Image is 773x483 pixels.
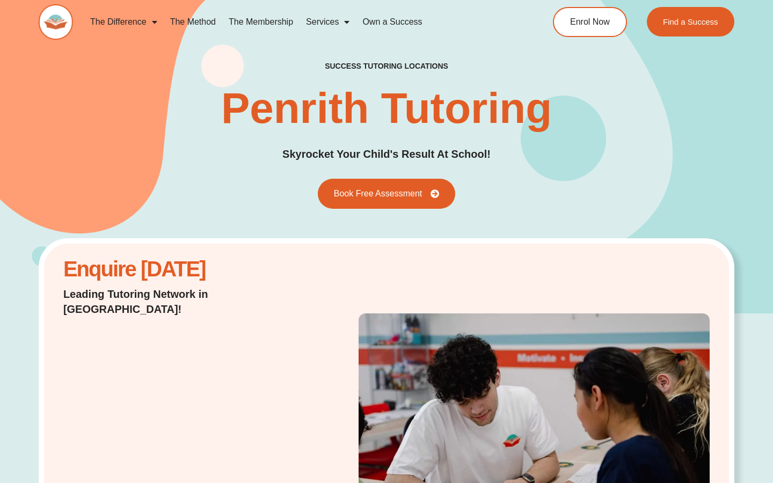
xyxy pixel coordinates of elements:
a: Own a Success [356,10,428,34]
h2: success tutoring locations [325,61,448,71]
a: The Difference [84,10,164,34]
h2: Skyrocket Your Child's Result At School! [282,146,491,163]
h1: Penrith Tutoring [221,87,552,130]
a: Services [300,10,356,34]
nav: Menu [84,10,513,34]
span: Book Free Assessment [334,189,422,198]
span: Enrol Now [570,18,610,26]
span: Find a Success [663,18,718,26]
a: The Membership [222,10,300,34]
a: Book Free Assessment [318,179,456,209]
a: Find a Success [647,7,734,36]
a: Enrol Now [553,7,627,37]
h2: Leading Tutoring Network in [GEOGRAPHIC_DATA]! [63,287,294,317]
h2: Enquire [DATE] [63,262,294,276]
a: The Method [164,10,222,34]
